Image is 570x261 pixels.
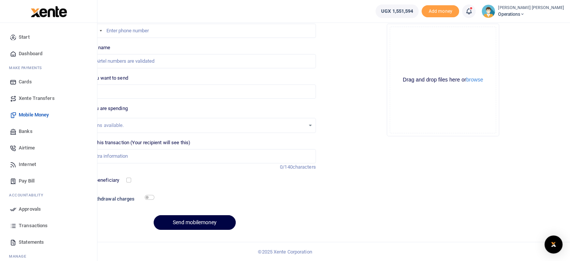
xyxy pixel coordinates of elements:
div: File Uploader [387,24,499,136]
h6: Include withdrawal charges [75,196,151,202]
label: Memo for this transaction (Your recipient will see this) [73,139,190,146]
a: logo-small logo-large logo-large [30,8,67,14]
button: browse [466,77,483,82]
span: Banks [19,128,33,135]
span: ake Payments [13,65,42,71]
a: Add money [422,8,459,14]
li: Wallet ballance [373,5,422,18]
a: Start [6,29,91,45]
a: Mobile Money [6,107,91,123]
a: Banks [6,123,91,140]
a: Airtime [6,140,91,156]
li: Toup your wallet [422,5,459,18]
span: Dashboard [19,50,42,57]
span: 0/140 [280,164,293,170]
small: [PERSON_NAME] [PERSON_NAME] [498,5,564,11]
a: Approvals [6,201,91,217]
span: characters [293,164,316,170]
div: Open Intercom Messenger [545,235,563,253]
img: logo-large [31,6,67,17]
span: Mobile Money [19,111,49,119]
a: Dashboard [6,45,91,62]
span: countability [15,192,43,198]
label: Amount you want to send [73,74,128,82]
span: Xente Transfers [19,95,55,102]
a: Pay Bill [6,173,91,189]
span: Pay Bill [19,177,34,185]
a: Transactions [6,217,91,234]
span: Airtime [19,144,35,152]
span: Start [19,33,30,41]
input: Enter phone number [73,24,316,38]
input: Enter extra information [73,149,316,163]
input: UGX [73,84,316,99]
span: Internet [19,161,36,168]
button: Send mobilemoney [154,215,236,230]
span: Operations [498,11,564,18]
span: Cards [19,78,32,86]
span: Statements [19,238,44,246]
span: Add money [422,5,459,18]
a: Statements [6,234,91,250]
div: Drag and drop files here or [390,76,496,83]
span: Transactions [19,222,48,229]
a: Xente Transfers [6,90,91,107]
span: anage [13,253,27,259]
div: No options available. [79,122,305,129]
label: Reason you are spending [73,105,127,112]
li: Ac [6,189,91,201]
span: Approvals [19,205,41,213]
img: profile-user [482,5,495,18]
span: UGX 1,551,594 [381,8,413,15]
li: M [6,62,91,74]
a: Cards [6,74,91,90]
a: UGX 1,551,594 [376,5,419,18]
input: MTN & Airtel numbers are validated [73,54,316,68]
a: profile-user [PERSON_NAME] [PERSON_NAME] Operations [482,5,564,18]
a: Internet [6,156,91,173]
